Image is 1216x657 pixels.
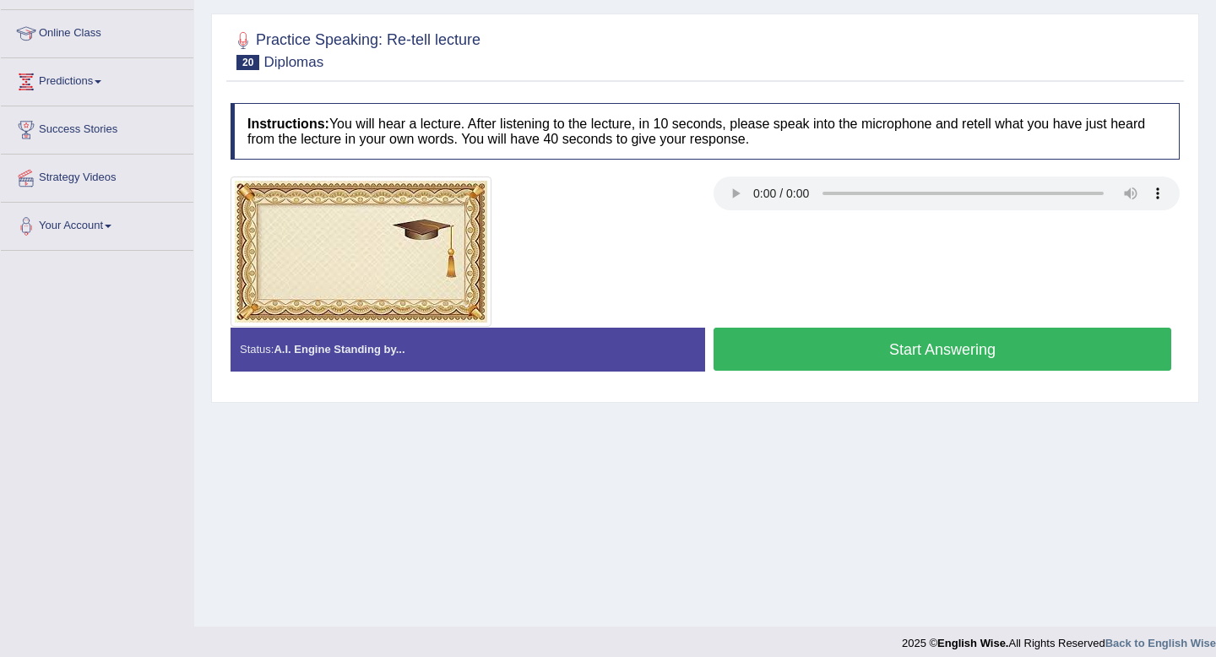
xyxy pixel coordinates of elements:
div: 2025 © All Rights Reserved [902,627,1216,651]
h4: You will hear a lecture. After listening to the lecture, in 10 seconds, please speak into the mic... [231,103,1180,160]
button: Start Answering [714,328,1171,371]
div: Status: [231,328,705,371]
a: Back to English Wise [1105,637,1216,649]
strong: A.I. Engine Standing by... [274,343,404,356]
b: Instructions: [247,117,329,131]
span: 20 [236,55,259,70]
a: Your Account [1,203,193,245]
h2: Practice Speaking: Re-tell lecture [231,28,480,70]
a: Success Stories [1,106,193,149]
a: Predictions [1,58,193,100]
a: Strategy Videos [1,155,193,197]
strong: English Wise. [937,637,1008,649]
small: Diplomas [263,54,323,70]
a: Online Class [1,10,193,52]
